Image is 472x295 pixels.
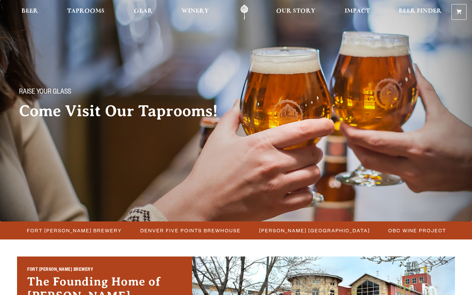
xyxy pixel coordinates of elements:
[17,4,43,20] a: Beer
[399,9,442,14] span: Beer Finder
[19,88,71,97] span: Raise your glass
[27,267,182,275] h2: Fort [PERSON_NAME] Brewery
[23,226,125,235] a: Fort [PERSON_NAME] Brewery
[63,4,109,20] a: Taprooms
[384,226,450,235] a: OBC Wine Project
[340,4,374,20] a: Impact
[129,4,157,20] a: Gear
[255,226,373,235] a: [PERSON_NAME] [GEOGRAPHIC_DATA]
[177,4,213,20] a: Winery
[136,226,244,235] a: Denver Five Points Brewhouse
[388,226,446,235] span: OBC Wine Project
[134,9,153,14] span: Gear
[272,4,320,20] a: Our Story
[345,9,370,14] span: Impact
[276,9,315,14] span: Our Story
[21,9,38,14] span: Beer
[182,9,209,14] span: Winery
[232,4,257,20] a: Odell Home
[394,4,446,20] a: Beer Finder
[259,226,370,235] span: [PERSON_NAME] [GEOGRAPHIC_DATA]
[140,226,241,235] span: Denver Five Points Brewhouse
[19,103,232,120] h2: Come Visit Our Taprooms!
[67,9,105,14] span: Taprooms
[27,226,122,235] span: Fort [PERSON_NAME] Brewery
